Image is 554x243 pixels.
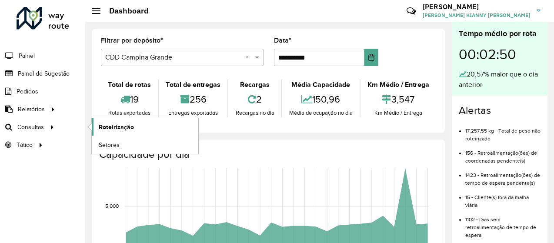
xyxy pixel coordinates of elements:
span: Painel [19,51,35,60]
div: Km Médio / Entrega [363,109,434,117]
div: Km Médio / Entrega [363,80,434,90]
div: Média de ocupação no dia [284,109,357,117]
div: 3,547 [363,90,434,109]
span: Painel de Sugestão [18,69,70,78]
div: 19 [103,90,156,109]
h4: Capacidade por dia [99,148,436,161]
div: 150,96 [284,90,357,109]
h2: Dashboard [100,6,149,16]
div: Média Capacidade [284,80,357,90]
label: Filtrar por depósito [101,35,163,46]
a: Setores [92,136,198,153]
span: Roteirização [99,123,134,132]
h3: [PERSON_NAME] [423,3,530,11]
span: Tático [17,140,33,150]
span: Clear all [245,52,253,63]
a: Contato Rápido [402,2,421,20]
div: Total de entregas [161,80,225,90]
span: Relatórios [18,105,45,114]
div: Rotas exportadas [103,109,156,117]
text: 5,000 [105,203,119,209]
div: Tempo médio por rota [459,28,541,40]
li: 1102 - Dias sem retroalimentação de tempo de espera [465,209,541,239]
div: 2 [230,90,279,109]
div: 256 [161,90,225,109]
li: 17.257,55 kg - Total de peso não roteirizado [465,120,541,143]
a: Roteirização [92,118,198,136]
li: 15 - Cliente(s) fora da malha viária [465,187,541,209]
label: Data [274,35,291,46]
li: 156 - Retroalimentação(ões) de coordenadas pendente(s) [465,143,541,165]
div: Recargas [230,80,279,90]
li: 1423 - Retroalimentação(ões) de tempo de espera pendente(s) [465,165,541,187]
h4: Alertas [459,104,541,117]
div: Total de rotas [103,80,156,90]
div: Entregas exportadas [161,109,225,117]
div: Recargas no dia [230,109,279,117]
span: Pedidos [17,87,38,96]
span: [PERSON_NAME] KIANNY [PERSON_NAME] [423,11,530,19]
div: 00:02:50 [459,40,541,69]
span: Setores [99,140,120,150]
div: 20,57% maior que o dia anterior [459,69,541,90]
button: Choose Date [364,49,378,66]
span: Consultas [17,123,44,132]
